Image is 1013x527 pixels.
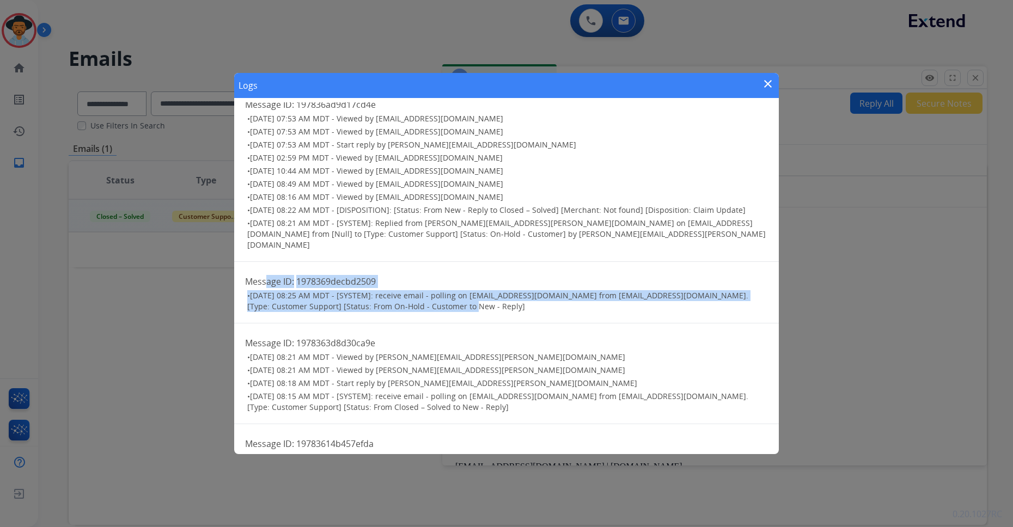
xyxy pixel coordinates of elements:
span: [DATE] 08:21 AM MDT - Viewed by [PERSON_NAME][EMAIL_ADDRESS][PERSON_NAME][DOMAIN_NAME] [250,365,625,375]
h3: • [247,179,768,189]
span: 1978363d8d30ca9e [296,337,375,349]
span: Message ID: [245,99,294,111]
h3: • [247,452,768,474]
h3: • [247,218,768,250]
span: Message ID: [245,337,294,349]
h3: • [247,192,768,203]
span: [DATE] 08:15 AM MDT - [SYSTEM]: receive email - polling on [EMAIL_ADDRESS][DOMAIN_NAME] from [EMA... [247,391,748,412]
span: [DATE] 08:22 AM MDT - [DISPOSITION]: [Status: From New - Reply to Closed – Solved] [Merchant: Not... [250,205,746,215]
span: 19783614b457efda [296,438,374,450]
span: [DATE] 08:12 AM MDT - [DISPOSITION]: [Status: From On-Hold - Customer to Closed – Solved] [Mercha... [247,452,743,474]
h3: • [247,126,768,137]
h3: • [247,113,768,124]
h1: Logs [239,79,258,92]
span: [DATE] 02:59 PM MDT - Viewed by [EMAIL_ADDRESS][DOMAIN_NAME] [250,152,503,163]
p: 0.20.1027RC [953,507,1002,520]
h3: • [247,166,768,176]
span: [DATE] 08:25 AM MDT - [SYSTEM]: receive email - polling on [EMAIL_ADDRESS][DOMAIN_NAME] from [EMA... [247,290,748,311]
h3: • [247,391,768,413]
h3: • [247,352,768,363]
span: [DATE] 08:18 AM MDT - Start reply by [PERSON_NAME][EMAIL_ADDRESS][PERSON_NAME][DOMAIN_NAME] [250,378,637,388]
span: [DATE] 07:53 AM MDT - Viewed by [EMAIL_ADDRESS][DOMAIN_NAME] [250,126,503,137]
span: [DATE] 08:49 AM MDT - Viewed by [EMAIL_ADDRESS][DOMAIN_NAME] [250,179,503,189]
h3: • [247,290,768,312]
span: [DATE] 10:44 AM MDT - Viewed by [EMAIL_ADDRESS][DOMAIN_NAME] [250,166,503,176]
h3: • [247,205,768,216]
h3: • [247,365,768,376]
span: [DATE] 08:21 AM MDT - [SYSTEM]: Replied from [PERSON_NAME][EMAIL_ADDRESS][PERSON_NAME][DOMAIN_NAM... [247,218,766,250]
h3: • [247,378,768,389]
h3: • [247,152,768,163]
span: [DATE] 07:53 AM MDT - Viewed by [EMAIL_ADDRESS][DOMAIN_NAME] [250,113,503,124]
span: 197836ad9d17cd4e [296,99,376,111]
span: Message ID: [245,275,294,287]
span: Message ID: [245,438,294,450]
span: [DATE] 07:53 AM MDT - Start reply by [PERSON_NAME][EMAIL_ADDRESS][DOMAIN_NAME] [250,139,576,150]
h3: • [247,139,768,150]
span: [DATE] 08:21 AM MDT - Viewed by [PERSON_NAME][EMAIL_ADDRESS][PERSON_NAME][DOMAIN_NAME] [250,352,625,362]
mat-icon: close [761,77,774,90]
span: [DATE] 08:16 AM MDT - Viewed by [EMAIL_ADDRESS][DOMAIN_NAME] [250,192,503,202]
span: 1978369decbd2509 [296,275,376,287]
